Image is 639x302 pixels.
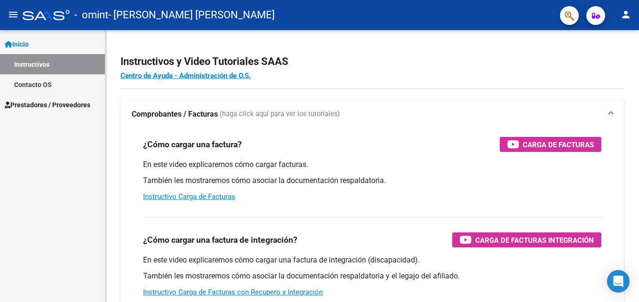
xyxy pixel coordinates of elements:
[523,139,594,151] span: Carga de Facturas
[5,39,29,49] span: Inicio
[143,138,242,151] h3: ¿Cómo cargar una factura?
[143,255,601,265] p: En este video explicaremos cómo cargar una factura de integración (discapacidad).
[475,234,594,246] span: Carga de Facturas Integración
[607,270,630,293] div: Open Intercom Messenger
[120,99,624,129] mat-expansion-panel-header: Comprobantes / Facturas (haga click aquí para ver los tutoriales)
[220,109,340,119] span: (haga click aquí para ver los tutoriales)
[143,192,235,201] a: Instructivo Carga de Facturas
[500,137,601,152] button: Carga de Facturas
[143,233,297,246] h3: ¿Cómo cargar una factura de integración?
[120,72,251,80] a: Centro de Ayuda - Administración de O.S.
[143,288,323,296] a: Instructivo Carga de Facturas con Recupero x Integración
[108,5,275,25] span: - [PERSON_NAME] [PERSON_NAME]
[452,232,601,247] button: Carga de Facturas Integración
[5,100,90,110] span: Prestadores / Proveedores
[74,5,108,25] span: - omint
[8,9,19,20] mat-icon: menu
[620,9,631,20] mat-icon: person
[143,159,601,170] p: En este video explicaremos cómo cargar facturas.
[143,271,601,281] p: También les mostraremos cómo asociar la documentación respaldatoria y el legajo del afiliado.
[132,109,218,119] strong: Comprobantes / Facturas
[143,175,601,186] p: También les mostraremos cómo asociar la documentación respaldatoria.
[120,53,624,71] h2: Instructivos y Video Tutoriales SAAS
